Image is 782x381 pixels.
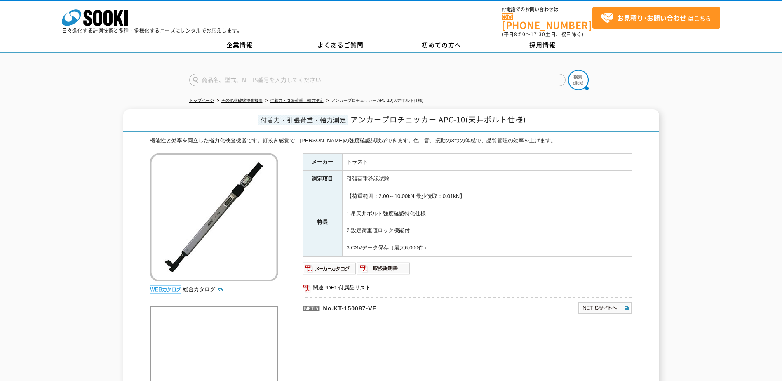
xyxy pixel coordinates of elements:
li: アンカープロチェッカー APC-10(天井ボルト仕様) [325,96,423,105]
img: btn_search.png [568,70,589,90]
a: 企業情報 [189,39,290,52]
a: 総合カタログ [183,286,223,292]
a: [PHONE_NUMBER] [502,13,592,30]
img: NETISサイトへ [578,301,632,315]
span: 初めての方へ [422,40,461,49]
td: トラスト [342,153,632,171]
a: トップページ [189,98,214,103]
td: 【荷重範囲：2.00～10.00kN 最少読取：0.01kN】 1.吊天井ボルト強度確認特化仕様 2.設定荷重値ロック機能付 3.CSVデータ保存（最大6,000件） [342,188,632,257]
a: その他非破壊検査機器 [221,98,263,103]
img: 取扱説明書 [357,262,411,275]
td: 引張荷重確認試験 [342,171,632,188]
a: 初めての方へ [391,39,492,52]
a: よくあるご質問 [290,39,391,52]
img: webカタログ [150,285,181,294]
th: 特長 [303,188,342,257]
img: メーカーカタログ [303,262,357,275]
a: メーカーカタログ [303,267,357,273]
span: (平日 ～ 土日、祝日除く) [502,31,583,38]
span: アンカープロチェッカー APC-10(天井ボルト仕様) [350,114,526,125]
a: 関連PDF1 付属品リスト [303,282,632,293]
img: アンカープロチェッカー APC-10(天井ボルト仕様) [150,153,278,281]
a: 付着力・引張荷重・軸力測定 [270,98,324,103]
strong: お見積り･お問い合わせ [617,13,686,23]
p: 日々進化する計測技術と多種・多様化するニーズにレンタルでお応えします。 [62,28,242,33]
span: 17:30 [531,31,545,38]
th: メーカー [303,153,342,171]
a: お見積り･お問い合わせはこちら [592,7,720,29]
input: 商品名、型式、NETIS番号を入力してください [189,74,566,86]
th: 測定項目 [303,171,342,188]
span: お電話でのお問い合わせは [502,7,592,12]
span: 付着力・引張荷重・軸力測定 [258,115,348,125]
div: 機能性と効率を両立した省力化検査機器です。釘抜き感覚で、[PERSON_NAME]の強度確認試験ができます。色、音、振動の3つの体感で、品質管理の効率を上げます。 [150,136,632,145]
a: 採用情報 [492,39,593,52]
span: 8:50 [514,31,526,38]
span: はこちら [601,12,711,24]
a: 取扱説明書 [357,267,411,273]
p: No.KT-150087-VE [303,297,498,317]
